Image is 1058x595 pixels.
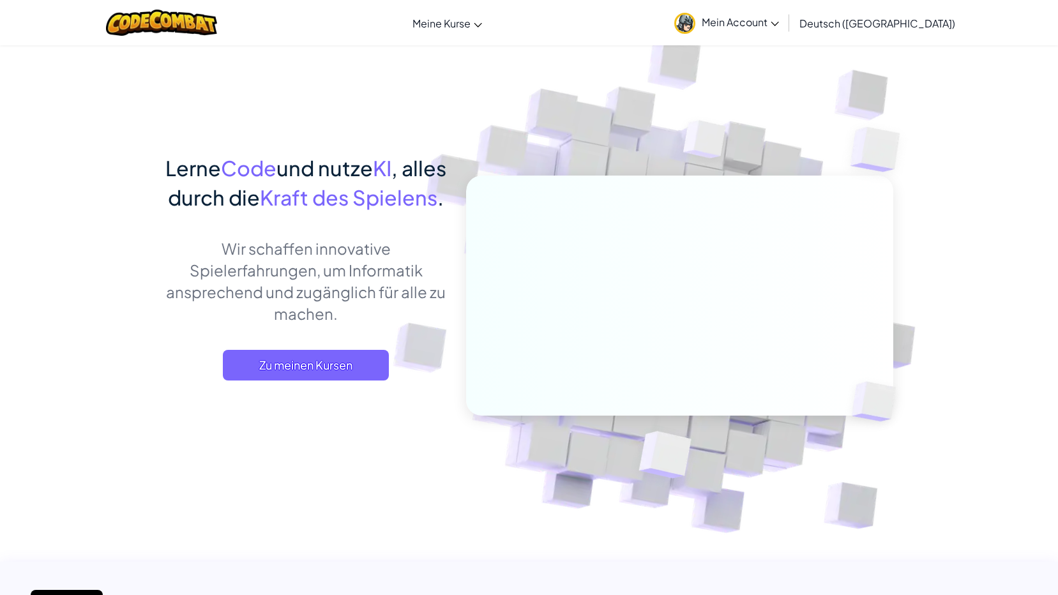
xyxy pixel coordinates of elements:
[799,17,955,30] span: Deutsch ([GEOGRAPHIC_DATA])
[106,10,218,36] img: CodeCombat logo
[165,155,221,181] span: Lerne
[825,96,935,204] img: Overlap cubes
[437,185,444,210] span: .
[607,404,722,510] img: Overlap cubes
[702,15,779,29] span: Mein Account
[412,17,471,30] span: Meine Kurse
[260,185,437,210] span: Kraft des Spielens
[659,95,751,190] img: Overlap cubes
[668,3,785,43] a: Mein Account
[830,355,926,448] img: Overlap cubes
[223,350,389,380] a: Zu meinen Kursen
[406,6,488,40] a: Meine Kurse
[793,6,962,40] a: Deutsch ([GEOGRAPHIC_DATA])
[674,13,695,34] img: avatar
[373,155,391,181] span: KI
[165,237,447,324] p: Wir schaffen innovative Spielerfahrungen, um Informatik ansprechend und zugänglich für alle zu ma...
[276,155,373,181] span: und nutze
[221,155,276,181] span: Code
